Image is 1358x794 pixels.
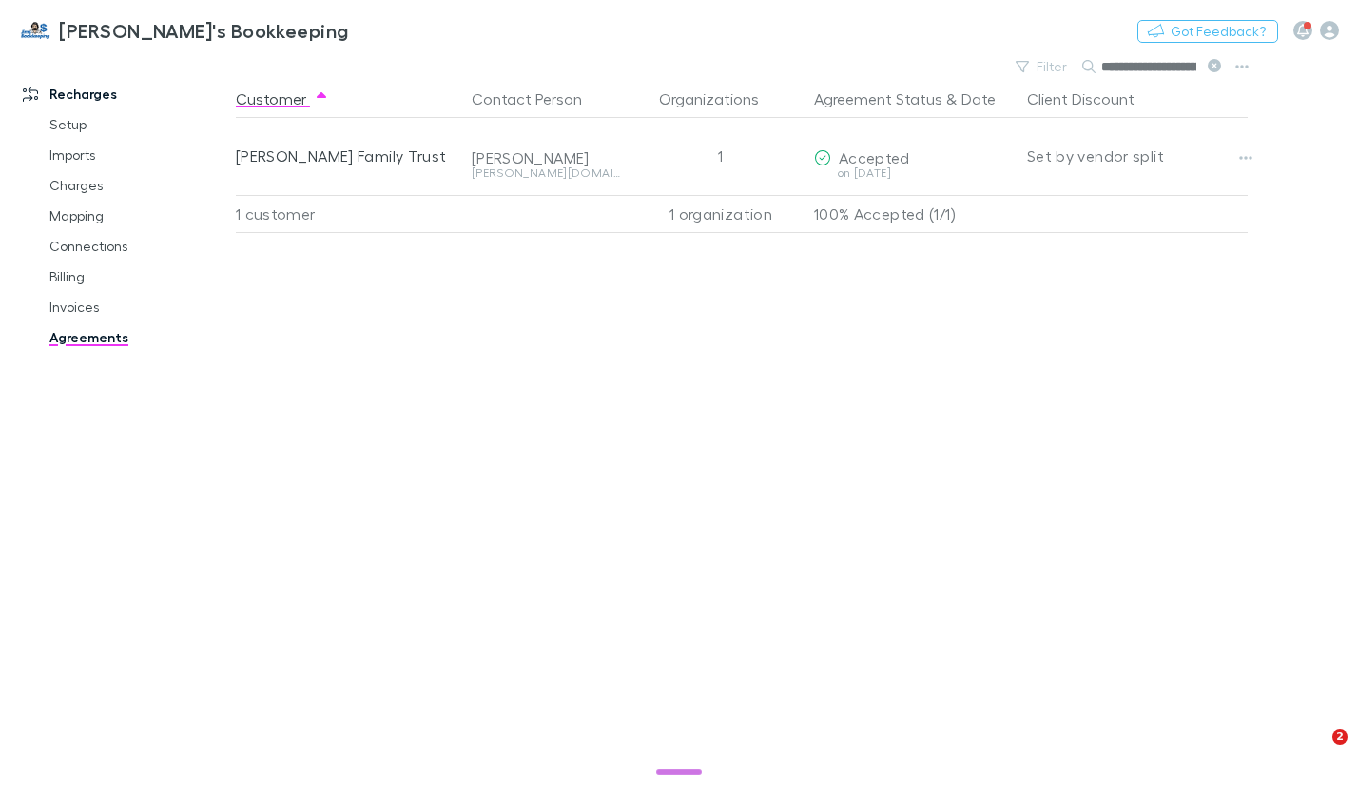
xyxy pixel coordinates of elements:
[1006,55,1078,78] button: Filter
[30,231,246,261] a: Connections
[1293,729,1339,775] iframe: Intercom live chat
[1137,20,1278,43] button: Got Feedback?
[1027,80,1157,118] button: Client Discount
[30,261,246,292] a: Billing
[814,196,1012,232] p: 100% Accepted (1/1)
[814,80,942,118] button: Agreement Status
[1332,729,1348,745] span: 2
[635,118,806,194] div: 1
[472,80,605,118] button: Contact Person
[19,19,51,42] img: Jim's Bookkeeping's Logo
[839,148,910,166] span: Accepted
[59,19,348,42] h3: [PERSON_NAME]'s Bookkeeping
[236,195,464,233] div: 1 customer
[472,148,628,167] div: [PERSON_NAME]
[30,140,246,170] a: Imports
[4,79,246,109] a: Recharges
[30,322,246,353] a: Agreements
[30,109,246,140] a: Setup
[659,80,782,118] button: Organizations
[635,195,806,233] div: 1 organization
[30,170,246,201] a: Charges
[472,167,628,179] div: [PERSON_NAME][DOMAIN_NAME][EMAIL_ADDRESS][PERSON_NAME][DOMAIN_NAME]
[8,8,360,53] a: [PERSON_NAME]'s Bookkeeping
[236,80,329,118] button: Customer
[30,201,246,231] a: Mapping
[236,118,456,194] div: [PERSON_NAME] Family Trust
[814,167,1012,179] div: on [DATE]
[1027,118,1248,194] div: Set by vendor split
[814,80,1012,118] div: &
[30,292,246,322] a: Invoices
[961,80,996,118] button: Date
